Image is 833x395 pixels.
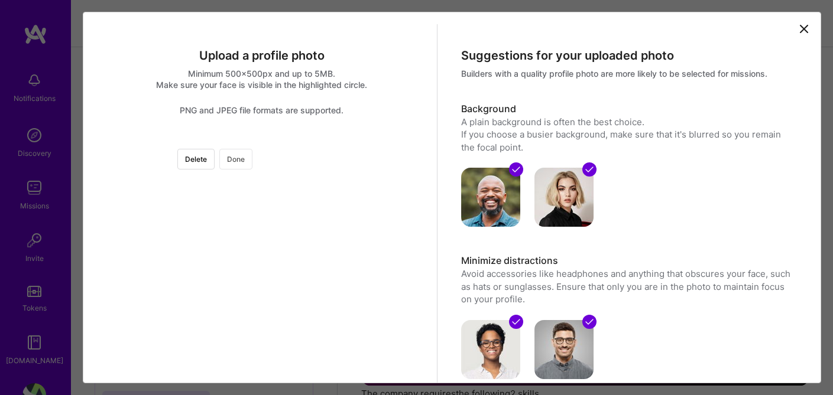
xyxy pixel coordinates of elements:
[95,79,428,90] div: Make sure your face is visible in the highlighted circle.
[95,105,428,116] div: PNG and JPEG file formats are supported.
[461,48,794,63] div: Suggestions for your uploaded photo
[95,68,428,79] div: Minimum 500x500px and up to 5MB.
[461,116,794,128] div: A plain background is often the best choice.
[95,48,428,63] div: Upload a profile photo
[461,128,794,154] div: If you choose a busier background, make sure that it's blurred so you remain the focal point.
[461,68,794,79] div: Builders with a quality profile photo are more likely to be selected for missions.
[534,320,594,379] img: avatar
[219,149,252,169] button: Done
[534,168,594,227] img: avatar
[461,267,794,305] p: Avoid accessories like headphones and anything that obscures your face, such as hats or sunglasse...
[461,103,794,116] h3: Background
[177,149,215,169] button: Delete
[461,168,520,227] img: avatar
[461,320,520,379] img: avatar
[461,254,794,267] h3: Minimize distractions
